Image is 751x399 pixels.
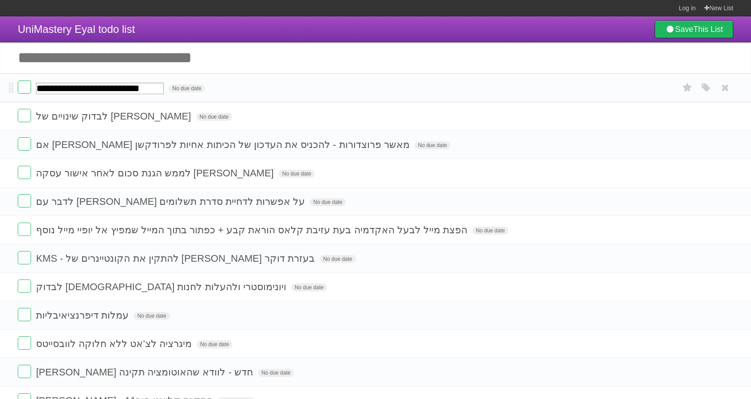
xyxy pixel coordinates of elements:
span: No due date [169,84,205,92]
span: No due date [196,113,232,121]
span: אם [PERSON_NAME] מאשר פרוצדורות - להכניס את העדכון של הכיתות אחיות לפרודקשן [36,139,412,150]
span: UniMastery Eyal todo list [18,23,135,35]
span: לבדוק [DEMOGRAPHIC_DATA] ויונימוסטרי ולהעלות לחנות [36,281,289,292]
span: No due date [258,369,294,377]
label: Done [18,336,31,350]
span: No due date [197,340,233,348]
label: Done [18,251,31,264]
label: Star task [679,80,696,95]
label: Done [18,137,31,151]
label: Done [18,308,31,321]
label: Done [18,80,31,94]
span: No due date [310,198,346,206]
span: KMS - להתקין את הקונטיינרים של [PERSON_NAME] בעזרת דוקר [36,253,317,264]
span: לממש הגנת סכום לאחר אישור עסקה [PERSON_NAME] [36,168,276,179]
label: Done [18,194,31,207]
label: Done [18,109,31,122]
span: No due date [291,283,327,291]
a: SaveThis List [655,20,733,38]
label: Done [18,279,31,293]
span: No due date [415,141,451,149]
span: [PERSON_NAME] חדש - לוודא שהאוטומציה תקינה [36,367,255,378]
span: No due date [134,312,170,320]
span: No due date [279,170,315,178]
label: Done [18,166,31,179]
span: הפצת מייל לבעל האקדמיה בעת עזיבת קלאס הוראת קבע + כפתור בתוך המייל שמפיץ אל יופיי מייל נוסף [36,224,470,235]
span: לבדוק שינויים של [PERSON_NAME] [36,111,193,122]
label: Done [18,223,31,236]
span: עמלות דיפרנציאיבליות [36,310,131,321]
span: לדבר עם [PERSON_NAME] על אפשרות לדחיית סדרת תשלומים [36,196,307,207]
label: Done [18,365,31,378]
span: No due date [472,227,508,235]
span: No due date [320,255,356,263]
span: מיגרציה לצ'אט ללא חלוקה לוובסייטס [36,338,194,349]
b: This List [693,25,723,34]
